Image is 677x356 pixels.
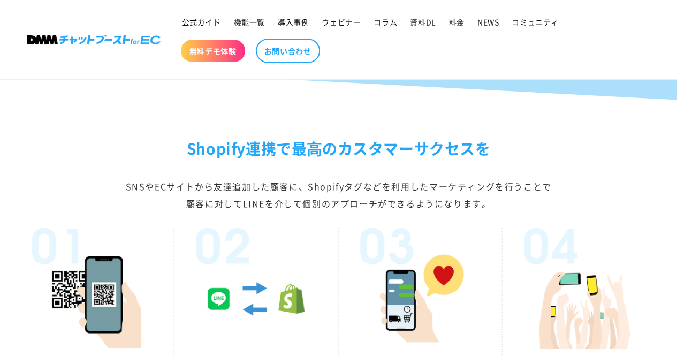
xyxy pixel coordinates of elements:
a: コラム [367,11,404,33]
div: SNSやECサイトから友達追加した顧客に、Shopifyタグなどを利用したマーケティングを行うことで 顧客に対してLINEを介して個別のアプローチができるようになります。 [27,178,650,212]
img: LINE上での感動体験 [371,249,469,348]
span: ウェビナー [322,17,361,27]
a: ウェビナー [315,11,367,33]
span: コラム [374,17,397,27]
a: 導入事例 [271,11,315,33]
span: 公式ガイド [182,17,221,27]
a: 無料デモ体験 [181,40,245,62]
span: 機能一覧 [234,17,265,27]
a: お問い合わせ [256,39,320,63]
span: お問い合わせ [264,46,311,56]
a: 資料DL [404,11,442,33]
span: コミュニティ [512,17,559,27]
img: リピーターをファンに [535,249,634,349]
span: 無料デモ体験 [189,46,237,56]
a: 機能一覧 [227,11,271,33]
span: 料金 [449,17,465,27]
img: LINEの友達追加 [43,249,141,348]
a: コミュニティ [505,11,565,33]
h2: Shopify連携で最⾼のカスタマーサクセスを [27,136,650,162]
span: 資料DL [410,17,436,27]
img: 株式会社DMM Boost [27,35,161,44]
a: NEWS [471,11,505,33]
span: NEWS [477,17,499,27]
a: 料金 [443,11,471,33]
a: 公式ガイド [176,11,227,33]
span: 導入事例 [278,17,309,27]
img: LINEとShopify連携 [207,249,305,348]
